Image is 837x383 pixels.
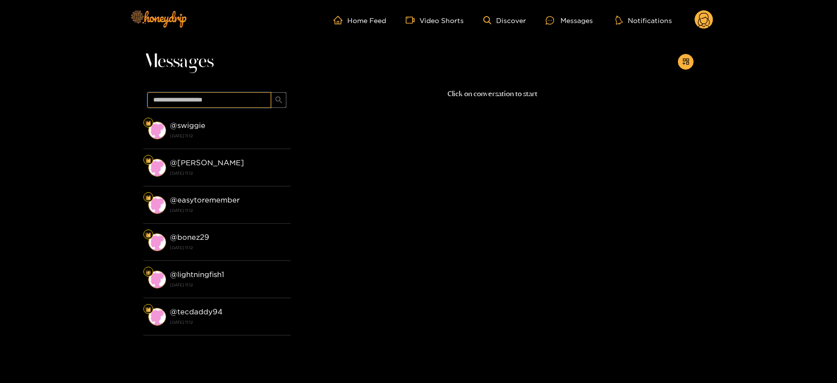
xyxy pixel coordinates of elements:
span: appstore-add [682,58,690,66]
strong: [DATE] 11:12 [170,281,286,289]
img: conversation [148,159,166,177]
img: conversation [148,233,166,251]
strong: @ tecdaddy94 [170,307,223,316]
img: conversation [148,196,166,214]
img: Fan Level [145,195,151,201]
img: conversation [148,308,166,326]
strong: @ swiggie [170,121,205,129]
strong: [DATE] 11:12 [170,131,286,140]
img: conversation [148,122,166,139]
img: Fan Level [145,120,151,126]
img: Fan Level [145,157,151,163]
strong: [DATE] 11:12 [170,206,286,215]
span: search [275,96,282,104]
a: Discover [483,16,526,25]
img: Fan Level [145,232,151,238]
strong: @ [PERSON_NAME] [170,158,244,167]
img: Fan Level [145,269,151,275]
button: search [271,92,286,108]
img: conversation [148,271,166,288]
strong: @ bonez29 [170,233,209,241]
span: Messages [143,50,214,74]
strong: [DATE] 11:12 [170,169,286,178]
strong: [DATE] 11:12 [170,243,286,252]
a: Video Shorts [406,16,464,25]
a: Home Feed [334,16,386,25]
img: Fan Level [145,306,151,312]
button: Notifications [613,15,675,25]
strong: @ lightningfish1 [170,270,224,279]
span: video-camera [406,16,419,25]
div: Messages [546,15,593,26]
p: Click on conversation to start [291,88,694,100]
button: appstore-add [678,54,694,70]
strong: @ easytoremember [170,196,240,204]
strong: [DATE] 11:12 [170,318,286,327]
span: home [334,16,347,25]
